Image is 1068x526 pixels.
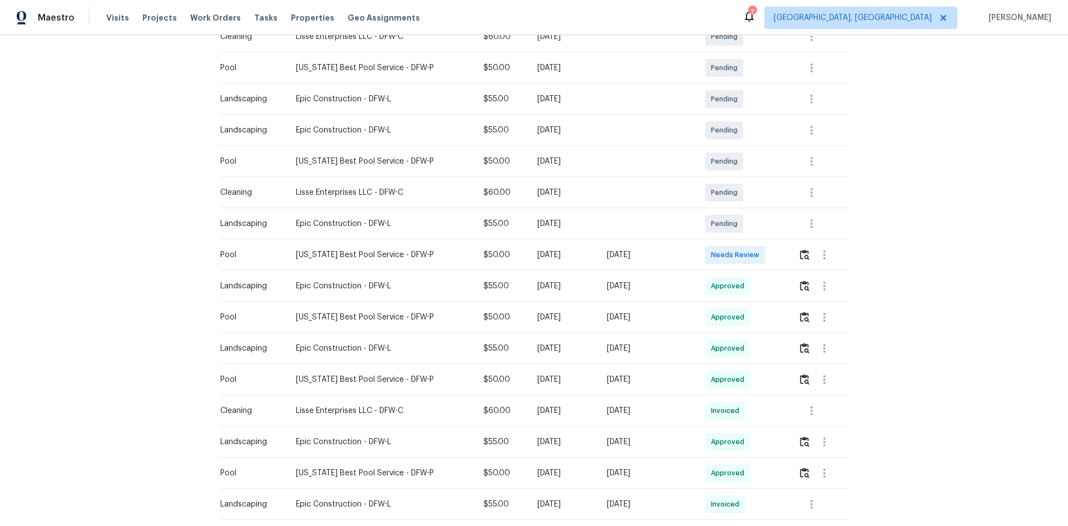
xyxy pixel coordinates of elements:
div: Epic Construction - DFW-L [296,218,466,229]
div: Lisse Enterprises LLC - DFW-C [296,31,466,42]
div: $55.00 [483,499,520,510]
div: [DATE] [607,343,688,354]
div: [DATE] [537,125,589,136]
div: [DATE] [537,218,589,229]
div: Landscaping [220,499,278,510]
span: Pending [711,125,742,136]
span: Projects [142,12,177,23]
div: Landscaping [220,125,278,136]
div: Landscaping [220,343,278,354]
div: Landscaping [220,218,278,229]
div: Epic Construction - DFW-L [296,281,466,292]
span: Pending [711,94,742,105]
div: Pool [220,468,278,479]
div: $50.00 [483,468,520,479]
div: [DATE] [537,436,589,448]
span: Approved [711,281,749,292]
button: Review Icon [798,273,811,299]
span: Work Orders [190,12,241,23]
div: $55.00 [483,218,520,229]
div: [US_STATE] Best Pool Service - DFW-P [296,156,466,167]
span: Invoiced [711,405,744,416]
div: [DATE] [607,374,688,385]
span: Approved [711,374,749,385]
div: [DATE] [537,374,589,385]
div: [DATE] [537,31,589,42]
div: [DATE] [537,499,589,510]
div: [DATE] [537,281,589,292]
div: Epic Construction - DFW-L [296,125,466,136]
div: [DATE] [537,468,589,479]
span: Tasks [254,14,278,22]
span: [GEOGRAPHIC_DATA], [GEOGRAPHIC_DATA] [774,12,932,23]
span: Visits [106,12,129,23]
span: [PERSON_NAME] [984,12,1051,23]
div: $55.00 [483,281,520,292]
button: Review Icon [798,335,811,362]
div: [DATE] [537,94,589,105]
div: [DATE] [537,312,589,323]
div: [DATE] [607,281,688,292]
img: Review Icon [800,374,809,385]
div: [US_STATE] Best Pool Service - DFW-P [296,468,466,479]
div: Epic Construction - DFW-L [296,499,466,510]
span: Approved [711,312,749,323]
div: $55.00 [483,125,520,136]
span: Geo Assignments [348,12,420,23]
div: $50.00 [483,312,520,323]
img: Review Icon [800,343,809,353]
div: Pool [220,249,278,260]
div: Epic Construction - DFW-L [296,343,466,354]
div: $50.00 [483,374,520,385]
div: Lisse Enterprises LLC - DFW-C [296,405,466,416]
div: [DATE] [537,156,589,167]
span: Pending [711,62,742,73]
div: Landscaping [220,436,278,448]
img: Review Icon [800,281,809,291]
div: [DATE] [607,405,688,416]
div: [DATE] [537,187,589,198]
span: Pending [711,156,742,167]
div: Lisse Enterprises LLC - DFW-C [296,187,466,198]
div: [US_STATE] Best Pool Service - DFW-P [296,62,466,73]
div: $55.00 [483,436,520,448]
div: Cleaning [220,187,278,198]
div: [DATE] [607,249,688,260]
span: Needs Review [711,249,764,260]
div: $55.00 [483,94,520,105]
div: Epic Construction - DFW-L [296,436,466,448]
span: Properties [291,12,334,23]
div: Cleaning [220,405,278,416]
span: Pending [711,31,742,42]
button: Review Icon [798,366,811,393]
div: Landscaping [220,94,278,105]
span: Pending [711,218,742,229]
button: Review Icon [798,460,811,486]
div: [US_STATE] Best Pool Service - DFW-P [296,312,466,323]
div: [DATE] [537,249,589,260]
span: Approved [711,468,749,479]
span: Maestro [38,12,75,23]
div: $50.00 [483,156,520,167]
button: Review Icon [798,304,811,331]
div: $50.00 [483,62,520,73]
div: [DATE] [537,62,589,73]
div: [US_STATE] Best Pool Service - DFW-P [296,249,466,260]
div: Pool [220,62,278,73]
div: 7 [748,7,756,18]
div: $60.00 [483,31,520,42]
img: Review Icon [800,249,809,260]
div: $55.00 [483,343,520,354]
span: Invoiced [711,499,744,510]
span: Approved [711,436,749,448]
span: Pending [711,187,742,198]
div: [DATE] [607,468,688,479]
div: $50.00 [483,249,520,260]
div: $60.00 [483,187,520,198]
div: Cleaning [220,31,278,42]
div: Pool [220,374,278,385]
div: [DATE] [607,312,688,323]
div: Pool [220,156,278,167]
button: Review Icon [798,429,811,455]
img: Review Icon [800,468,809,478]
